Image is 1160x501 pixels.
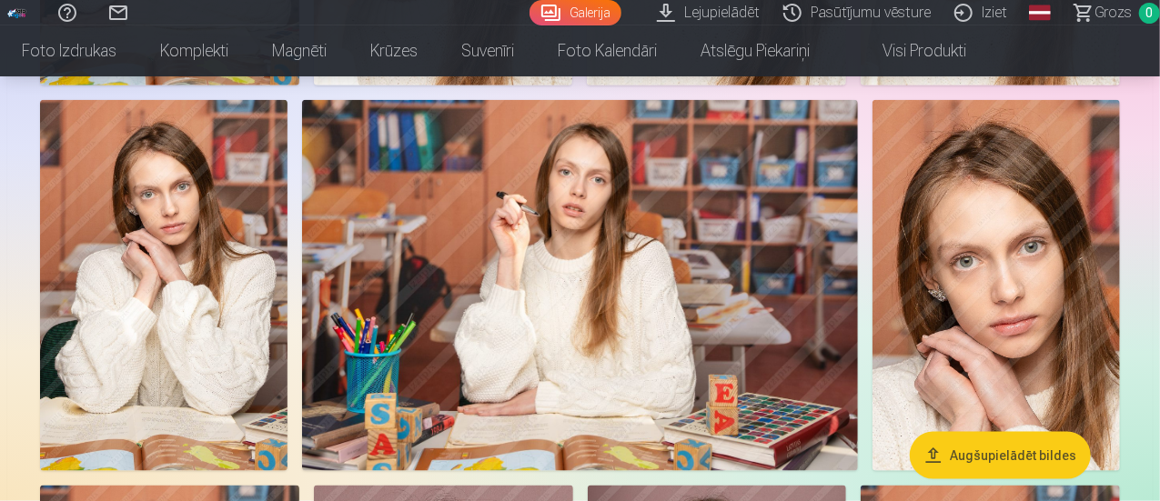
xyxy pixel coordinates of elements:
[250,25,348,76] a: Magnēti
[536,25,679,76] a: Foto kalendāri
[348,25,439,76] a: Krūzes
[832,25,988,76] a: Visi produkti
[679,25,832,76] a: Atslēgu piekariņi
[7,7,27,18] img: /fa1
[1139,3,1160,24] span: 0
[138,25,250,76] a: Komplekti
[1094,2,1132,24] span: Grozs
[439,25,536,76] a: Suvenīri
[910,432,1091,479] button: Augšupielādēt bildes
